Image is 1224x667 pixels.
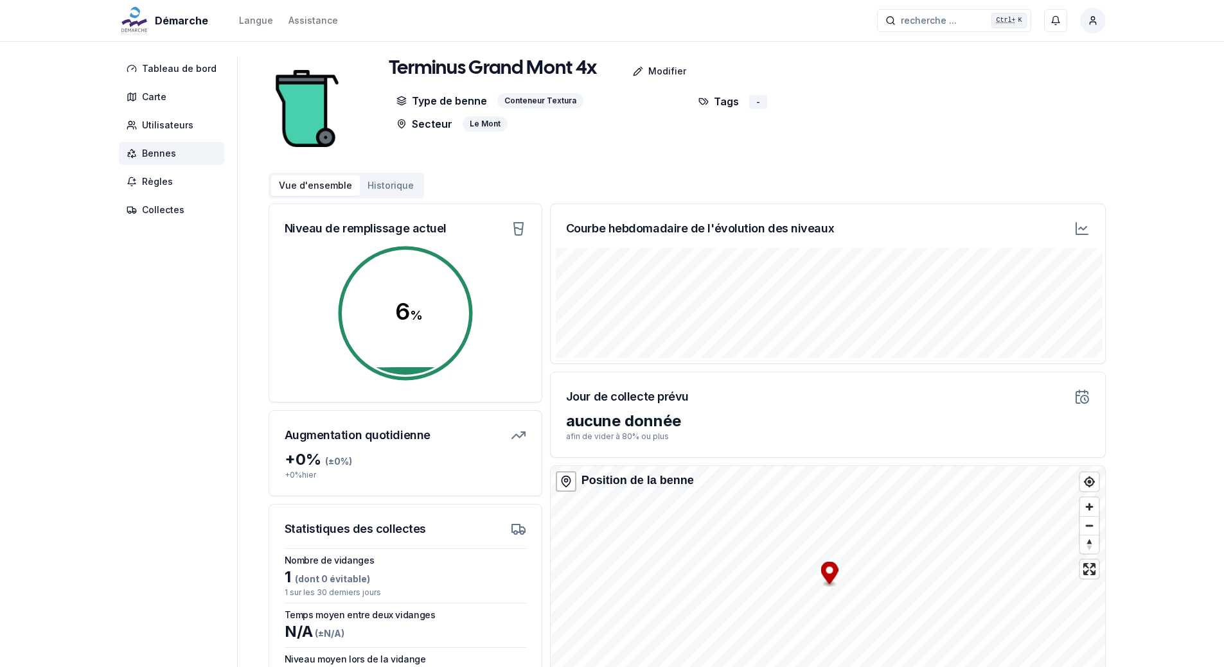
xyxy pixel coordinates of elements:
p: Tags [698,93,739,109]
span: Règles [142,175,173,188]
span: Reset bearing to north [1080,535,1099,553]
p: Secteur [396,116,452,132]
p: Modifier [648,65,686,78]
p: + 0 % hier [285,470,526,480]
a: Assistance [288,13,338,28]
h1: Terminus Grand Mont 4x [389,57,597,80]
button: Historique [360,175,421,196]
span: Carte [142,91,166,103]
span: Zoom out [1080,517,1099,535]
button: Zoom out [1080,516,1099,535]
span: Bennes [142,147,176,160]
span: (± 0 %) [325,456,352,467]
button: Langue [239,13,273,28]
button: Find my location [1080,472,1099,491]
div: aucune donnée [566,411,1090,431]
span: Tableau de bord [142,62,217,75]
button: Reset bearing to north [1080,535,1099,553]
h3: Statistiques des collectes [285,520,426,538]
img: Démarche Logo [119,5,150,36]
a: Règles [119,170,229,193]
p: Type de benne [396,93,487,108]
div: Position de la benne [581,471,694,489]
p: afin de vider à 80% ou plus [566,431,1090,442]
a: Modifier [597,58,696,84]
div: + 0 % [285,449,526,470]
div: Le Mont [463,116,508,132]
h3: Jour de collecte prévu [566,388,689,406]
div: Conteneur Textura [497,93,583,108]
span: Utilisateurs [142,119,193,132]
button: Zoom in [1080,498,1099,516]
span: Démarche [155,13,208,28]
span: (dont 0 évitable) [291,573,370,584]
div: 1 [285,567,526,587]
h3: Nombre de vidanges [285,554,526,567]
a: Collectes [119,198,229,221]
div: Map marker [820,562,838,588]
button: recherche ...Ctrl+K [877,9,1031,32]
h3: Niveau de remplissage actuel [285,220,447,238]
img: bin Image [269,57,346,160]
div: - [749,95,767,109]
div: N/A [285,621,526,642]
a: Démarche [119,13,213,28]
span: recherche ... [901,14,957,27]
button: Vue d'ensemble [271,175,360,196]
h3: Courbe hebdomadaire de l'évolution des niveaux [566,220,834,238]
a: Bennes [119,142,229,165]
a: Carte [119,85,229,108]
a: Tableau de bord [119,57,229,80]
button: Enter fullscreen [1080,560,1099,578]
p: 1 sur les 30 derniers jours [285,587,526,598]
a: Utilisateurs [119,114,229,137]
span: (± N/A ) [313,628,344,639]
span: Collectes [142,204,184,216]
div: Langue [239,14,273,27]
h3: Temps moyen entre deux vidanges [285,609,526,621]
h3: Niveau moyen lors de la vidange [285,653,526,666]
h3: Augmentation quotidienne [285,426,430,444]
